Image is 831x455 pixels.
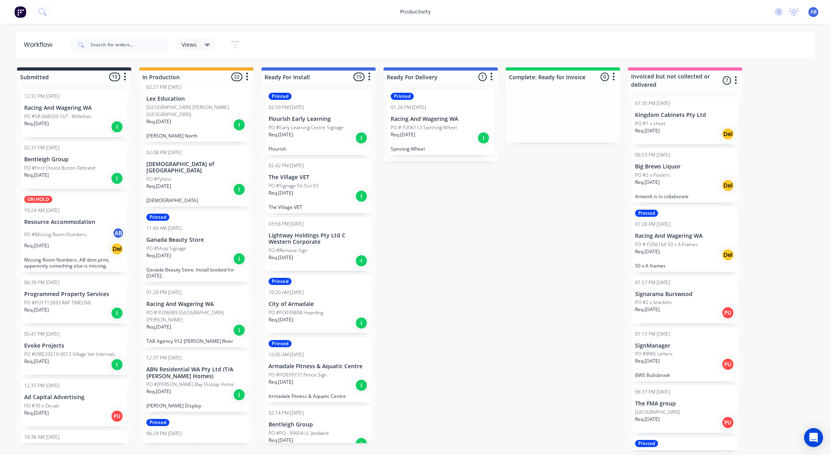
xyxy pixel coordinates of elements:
[146,267,246,279] p: Ganada Beauty Store. Install booked for [DATE].
[635,241,698,248] p: PO # P206164 50 x A Frames
[269,189,293,197] p: Req. [DATE]
[269,162,304,169] div: 02:42 PM [DATE]
[388,90,494,155] div: Printed01:26 PM [DATE]Racing And Wagering WAPO # P206112 Spinning WheelReq.[DATE]ISpinning Wheel
[146,309,246,323] p: PO # P206089 [GEOGRAPHIC_DATA][PERSON_NAME]
[635,248,660,255] p: Req. [DATE]
[391,93,414,100] div: Printed
[391,104,426,111] div: 01:26 PM [DATE]
[24,196,52,203] div: ON HOLD
[269,93,292,100] div: Printed
[24,331,59,338] div: 05:47 PM [DATE]
[722,179,734,192] div: Del
[355,132,368,144] div: I
[632,97,738,144] div: 07:30 PM [DATE]Kingdom Cabinets Pty LtdPO #1 x sheetReq.[DATE]Del
[269,104,304,111] div: 02:59 PM [DATE]
[635,233,735,239] p: Racing And Wagering WA
[269,116,368,122] p: Flourish Early Learning
[24,231,87,238] p: PO #Missing Room Numbers
[355,437,368,450] div: I
[722,128,734,140] div: Del
[269,340,292,347] div: Printed
[635,112,735,119] p: Kingdom Cabinets Pty Ltd
[143,80,249,142] div: 02:27 PM [DATE]Lex Education[GEOGRAPHIC_DATA] [PERSON_NAME][GEOGRAPHIC_DATA]Req.[DATE]I[PERSON_NA...
[24,105,124,111] p: Racing And Wagering WA
[233,119,246,131] div: I
[24,351,115,358] p: PO #VIBE20519-0013 Village Vet Internals
[269,379,293,386] p: Req. [DATE]
[810,8,817,15] span: AB
[111,243,123,255] div: Del
[635,299,672,306] p: PO #2 x brackets
[269,182,319,189] p: PO #Signage Fit-Out V3
[635,306,660,313] p: Req. [DATE]
[111,358,123,371] div: I
[24,306,49,314] p: Req. [DATE]
[635,388,670,396] div: 06:37 PM [DATE]
[146,381,234,388] p: PO #[PERSON_NAME] Bay Display Home
[146,118,171,125] p: Req. [DATE]
[21,141,127,189] div: 02:37 PM [DATE]Bentleigh GroupPO #First Choice Bicton DebrandReq.[DATE]I
[269,131,293,138] p: Req. [DATE]
[90,37,169,53] input: Search for orders...
[146,214,169,221] div: Printed
[635,210,658,217] div: Printed
[146,354,182,361] div: 12:37 PM [DATE]
[477,132,490,144] div: I
[146,338,246,344] p: TAB Agency 912 [PERSON_NAME] River
[24,279,59,286] div: 06:39 PM [DATE]
[635,120,666,127] p: PO #1 x sheet
[265,406,372,454] div: 02:14 PM [DATE]Bentleigh GroupPO #PO - 99654 LL JandakotReq.[DATE]I
[355,190,368,203] div: I
[269,421,368,428] p: Bentleigh Group
[269,254,293,261] p: Req. [DATE]
[722,358,734,371] div: PU
[635,291,735,298] p: Signarama Burswood
[233,252,246,265] div: I
[269,371,327,379] p: PO #PO039737 Fence Sign
[24,382,59,389] div: 12:33 PM [DATE]
[635,357,660,365] p: Req. [DATE]
[635,127,660,134] p: Req. [DATE]
[269,174,368,181] p: The Village VET
[146,149,182,156] div: 02:08 PM [DATE]
[635,331,670,338] div: 01:13 PM [DATE]
[146,403,246,409] p: [PERSON_NAME] Display
[146,323,171,331] p: Req. [DATE]
[21,327,127,375] div: 05:47 PM [DATE]Evoke ProjectsPO #VIBE20519-0013 Village Vet InternalsReq.[DATE]I
[233,183,246,196] div: I
[24,257,124,269] p: Missing Room Numbers. AB dont print, apparently something else is missing.
[265,159,372,213] div: 02:42 PM [DATE]The Village VETPO #Signage Fit-Out V3Req.[DATE]IThe Village VET
[265,337,372,402] div: Printed10:05 AM [DATE]Armadale Fitness & Aquatic CentrePO #PO039737 Fence SignReq.[DATE]IArmadale...
[146,289,182,296] div: 01:20 PM [DATE]
[24,113,91,120] p: PO #SR 668320 167 - Willetton
[635,100,670,107] div: 07:30 PM [DATE]
[269,301,368,308] p: City of Armadale
[143,286,249,347] div: 01:20 PM [DATE]Racing And Wagering WAPO # P206089 [GEOGRAPHIC_DATA][PERSON_NAME]Req.[DATE]ITAB Ag...
[146,133,246,139] p: [PERSON_NAME] North
[146,301,246,308] p: Racing And Wagering WA
[265,275,372,333] div: Printed10:20 AM [DATE]City of ArmadalePO #PO039808 HoardingReq.[DATE]I
[269,393,368,399] p: Armadale Fitness & Aquatic Centre
[24,291,124,298] p: Programmed Property Services
[24,219,124,226] p: Resource Accommodation
[632,276,738,323] div: 01:57 PM [DATE]Signarama BurswoodPO #2 x bracketsReq.[DATE]PU
[24,40,56,50] div: Workflow
[146,183,171,190] p: Req. [DATE]
[632,385,738,433] div: 06:37 PM [DATE]The FMA group[GEOGRAPHIC_DATA]Req.[DATE]PU
[269,437,293,444] p: Req. [DATE]
[269,220,304,227] div: 03:56 PM [DATE]
[269,430,329,437] p: PO #PO - 99654 LL Jandakot
[632,148,738,203] div: 06:53 PM [DATE]Big Brews LiquorPO #2 x PostersReq.[DATE]DelArtwork is in collaborate
[24,172,49,179] p: Req. [DATE]
[24,207,59,214] div: 10:24 AM [DATE]
[111,120,123,133] div: I
[143,351,249,412] div: 12:37 PM [DATE]ABN Residential WA Pty Ltd (T/A [PERSON_NAME] Homes)PO #[PERSON_NAME] Bay Display ...
[146,388,171,395] p: Req. [DATE]
[24,144,59,151] div: 02:37 PM [DATE]
[391,131,415,138] p: Req. [DATE]
[635,416,660,423] p: Req. [DATE]
[635,400,735,407] p: The FMA group
[722,416,734,429] div: PU
[24,156,124,163] p: Bentleigh Group
[269,316,293,323] p: Req. [DATE]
